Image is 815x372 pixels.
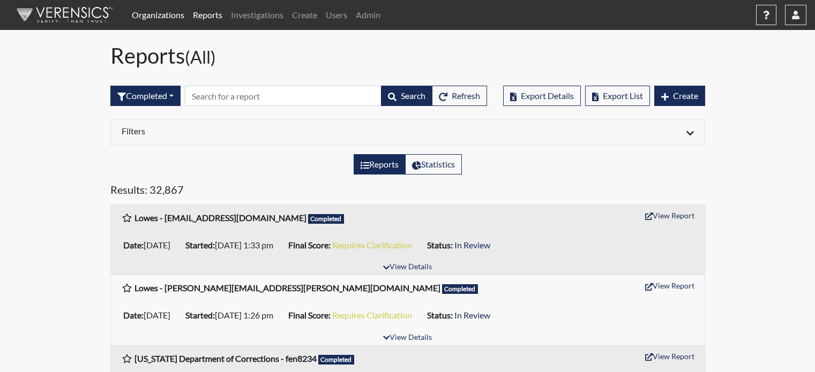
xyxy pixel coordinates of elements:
button: Create [654,86,705,106]
span: In Review [454,240,490,250]
span: Requires Clarification [332,240,412,250]
a: Reports [189,4,227,26]
input: Search by Registration ID, Interview Number, or Investigation Name. [185,86,382,106]
b: Lowes - [EMAIL_ADDRESS][DOMAIN_NAME] [134,212,306,223]
a: Admin [352,4,385,26]
div: Filter by interview status [110,86,181,106]
small: (All) [185,47,216,67]
b: [US_STATE] Department of Corrections - fen8234 [134,353,317,363]
h1: Reports [110,43,705,69]
li: [DATE] [119,237,181,254]
span: Completed [442,284,478,294]
button: Completed [110,86,181,106]
b: Status: [427,310,453,320]
span: Search [401,90,425,101]
b: Started: [185,240,215,250]
a: Investigations [227,4,288,26]
button: Export List [585,86,650,106]
a: Create [288,4,321,26]
h5: Results: 32,867 [110,183,705,200]
li: [DATE] [119,307,181,324]
button: View Details [378,260,437,275]
span: Completed [318,355,355,365]
div: Click to expand/collapse filters [114,126,702,139]
button: View Report [640,348,699,365]
label: View statistics about completed interviews [405,154,462,174]
span: Requires Clarification [332,310,412,320]
h6: Filters [122,126,400,136]
button: View Report [640,277,699,294]
label: View the list of reports [354,154,406,174]
span: Refresh [452,90,480,101]
button: Search [381,86,432,106]
span: Completed [308,214,345,224]
span: Export List [603,90,643,101]
b: Date: [123,240,144,250]
button: Export Details [503,86,581,106]
span: Export Details [521,90,574,101]
li: [DATE] 1:33 pm [181,237,284,254]
span: In Review [454,310,490,320]
b: Started: [185,310,215,320]
span: Create [673,90,698,101]
b: Final Score: [288,310,331,320]
a: Users [321,4,352,26]
a: Organizations [128,4,189,26]
li: [DATE] 1:26 pm [181,307,284,324]
button: Refresh [432,86,487,106]
b: Final Score: [288,240,331,250]
b: Date: [123,310,144,320]
b: Lowes - [PERSON_NAME][EMAIL_ADDRESS][PERSON_NAME][DOMAIN_NAME] [134,283,440,293]
button: View Report [640,207,699,224]
b: Status: [427,240,453,250]
button: View Details [378,331,437,345]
